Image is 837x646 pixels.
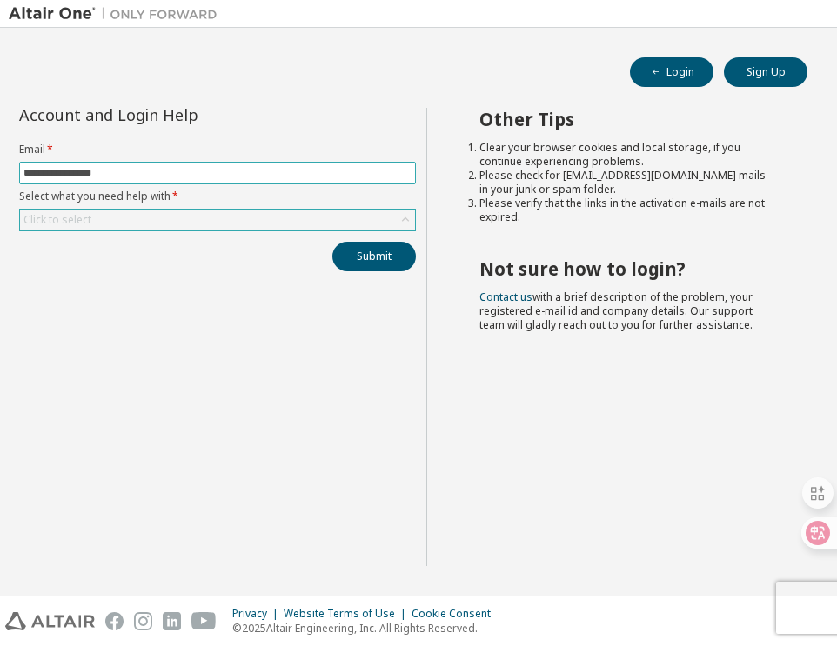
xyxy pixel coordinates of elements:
[332,242,416,271] button: Submit
[232,621,501,636] p: © 2025 Altair Engineering, Inc. All Rights Reserved.
[479,169,776,196] li: Please check for [EMAIL_ADDRESS][DOMAIN_NAME] mails in your junk or spam folder.
[630,57,713,87] button: Login
[19,190,416,203] label: Select what you need help with
[23,213,91,227] div: Click to select
[479,196,776,224] li: Please verify that the links in the activation e-mails are not expired.
[20,210,415,230] div: Click to select
[191,612,217,630] img: youtube.svg
[105,612,124,630] img: facebook.svg
[724,57,807,87] button: Sign Up
[479,141,776,169] li: Clear your browser cookies and local storage, if you continue experiencing problems.
[134,612,152,630] img: instagram.svg
[479,108,776,130] h2: Other Tips
[479,257,776,280] h2: Not sure how to login?
[412,607,501,621] div: Cookie Consent
[479,290,753,332] span: with a brief description of the problem, your registered e-mail id and company details. Our suppo...
[284,607,412,621] div: Website Terms of Use
[19,143,416,157] label: Email
[479,290,532,304] a: Contact us
[232,607,284,621] div: Privacy
[19,108,337,122] div: Account and Login Help
[163,612,181,630] img: linkedin.svg
[5,612,95,630] img: altair_logo.svg
[9,5,226,23] img: Altair One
